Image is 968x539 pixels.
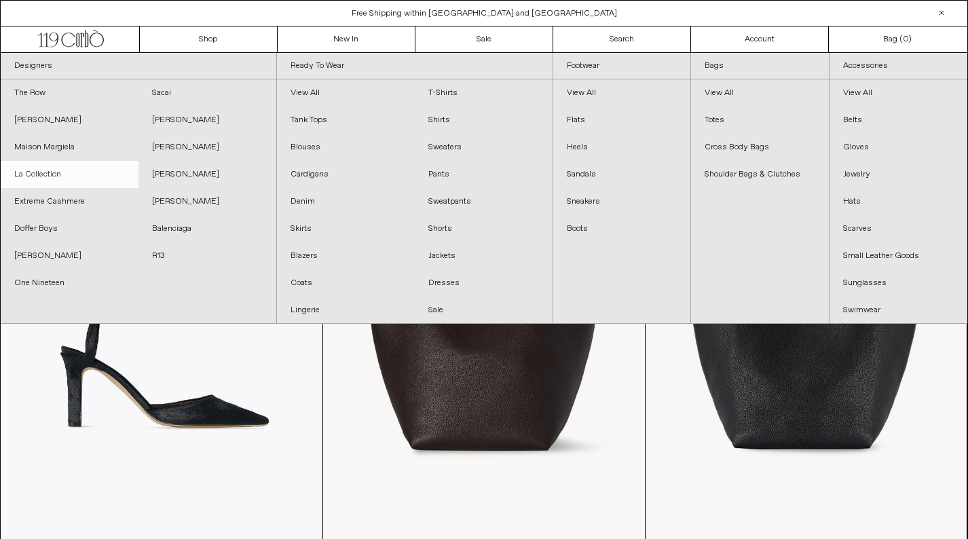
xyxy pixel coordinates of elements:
[415,297,553,324] a: Sale
[1,161,138,188] a: La Collection
[830,79,967,107] a: View All
[277,161,415,188] a: Cardigans
[1,134,138,161] a: Maison Margiela
[138,79,276,107] a: Sacai
[1,79,138,107] a: The Row
[1,269,138,297] a: One Nineteen
[415,188,553,215] a: Sweatpants
[415,269,553,297] a: Dresses
[138,161,276,188] a: [PERSON_NAME]
[830,242,967,269] a: Small Leather Goods
[415,161,553,188] a: Pants
[553,26,691,52] a: Search
[415,215,553,242] a: Shorts
[830,269,967,297] a: Sunglasses
[1,107,138,134] a: [PERSON_NAME]
[830,215,967,242] a: Scarves
[415,107,553,134] a: Shirts
[553,53,691,79] a: Footwear
[691,79,829,107] a: View All
[830,297,967,324] a: Swimwear
[1,53,276,79] a: Designers
[352,8,617,19] a: Free Shipping within [GEOGRAPHIC_DATA] and [GEOGRAPHIC_DATA]
[553,107,691,134] a: Flats
[830,134,967,161] a: Gloves
[691,107,829,134] a: Totes
[1,215,138,242] a: Doffer Boys
[553,79,691,107] a: View All
[138,242,276,269] a: R13
[553,161,691,188] a: Sandals
[277,188,415,215] a: Denim
[138,134,276,161] a: [PERSON_NAME]
[138,188,276,215] a: [PERSON_NAME]
[278,26,415,52] a: New In
[277,269,415,297] a: Coats
[415,242,553,269] a: Jackets
[277,134,415,161] a: Blouses
[829,26,967,52] a: Bag ()
[903,34,908,45] span: 0
[830,161,967,188] a: Jewelry
[903,33,912,45] span: )
[830,107,967,134] a: Belts
[277,242,415,269] a: Blazers
[415,79,553,107] a: T-Shirts
[138,107,276,134] a: [PERSON_NAME]
[830,188,967,215] a: Hats
[415,26,553,52] a: Sale
[830,53,967,79] a: Accessories
[415,134,553,161] a: Sweaters
[691,26,829,52] a: Account
[138,215,276,242] a: Balenciaga
[691,161,829,188] a: Shoulder Bags & Clutches
[140,26,278,52] a: Shop
[553,188,691,215] a: Sneakers
[553,215,691,242] a: Boots
[277,53,553,79] a: Ready To Wear
[277,215,415,242] a: Skirts
[277,297,415,324] a: Lingerie
[277,107,415,134] a: Tank Tops
[1,242,138,269] a: [PERSON_NAME]
[1,188,138,215] a: Extreme Cashmere
[691,53,829,79] a: Bags
[277,79,415,107] a: View All
[691,134,829,161] a: Cross Body Bags
[553,134,691,161] a: Heels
